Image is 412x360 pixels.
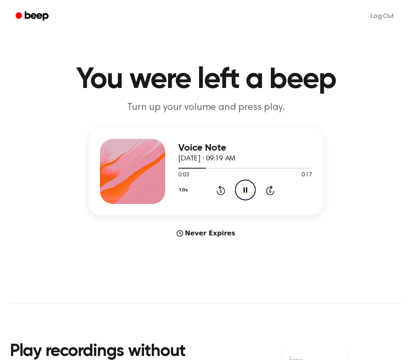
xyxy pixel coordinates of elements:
button: 1.0x [178,183,190,197]
span: [DATE] · 09:19 AM [178,155,235,162]
span: 0:17 [301,171,312,180]
span: 0:03 [178,171,189,180]
div: Never Expires [89,228,323,238]
a: Log Out [363,7,402,26]
a: Beep [10,9,56,24]
h1: You were left a beep [10,65,402,94]
p: Turn up your volume and press play. [49,101,363,114]
h3: Voice Note [178,143,312,154]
